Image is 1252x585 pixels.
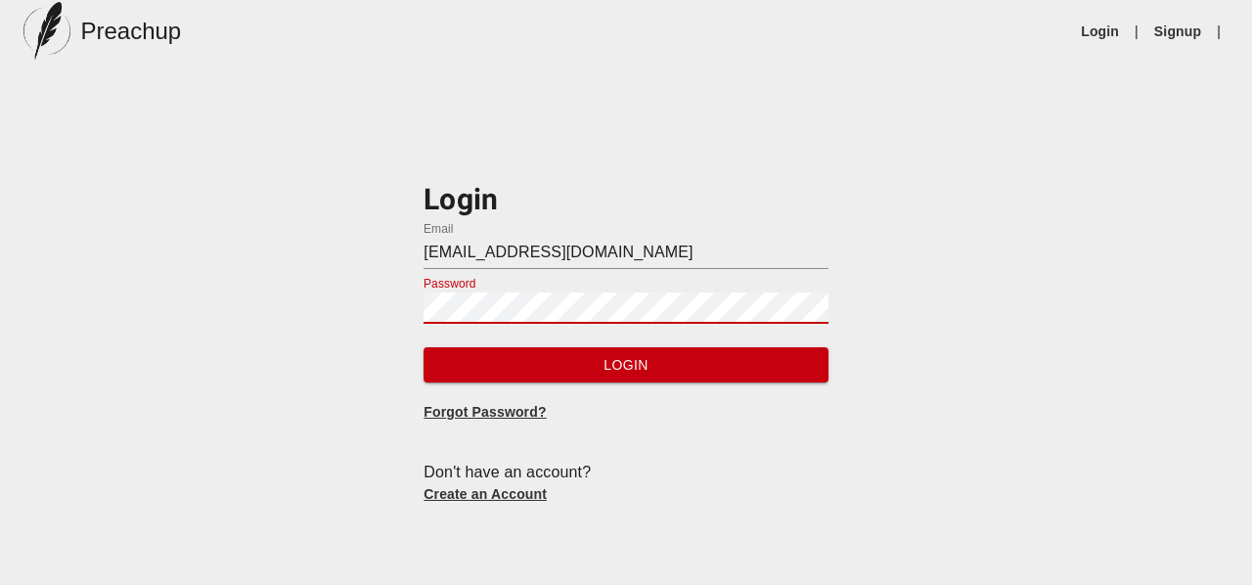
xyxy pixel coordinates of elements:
h5: Preachup [80,16,181,47]
a: Login [1081,22,1119,41]
label: Email [424,223,454,235]
h3: Login [424,180,827,222]
label: Password [424,278,476,290]
div: Don't have an account? [424,461,827,484]
span: Login [439,353,812,378]
button: Login [424,347,827,383]
a: Signup [1154,22,1201,41]
li: | [1209,22,1229,41]
a: Create an Account [424,486,547,502]
img: preachup-logo.png [23,2,70,61]
li: | [1127,22,1146,41]
iframe: Drift Widget Chat Controller [1154,487,1229,562]
a: Forgot Password? [424,404,546,420]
